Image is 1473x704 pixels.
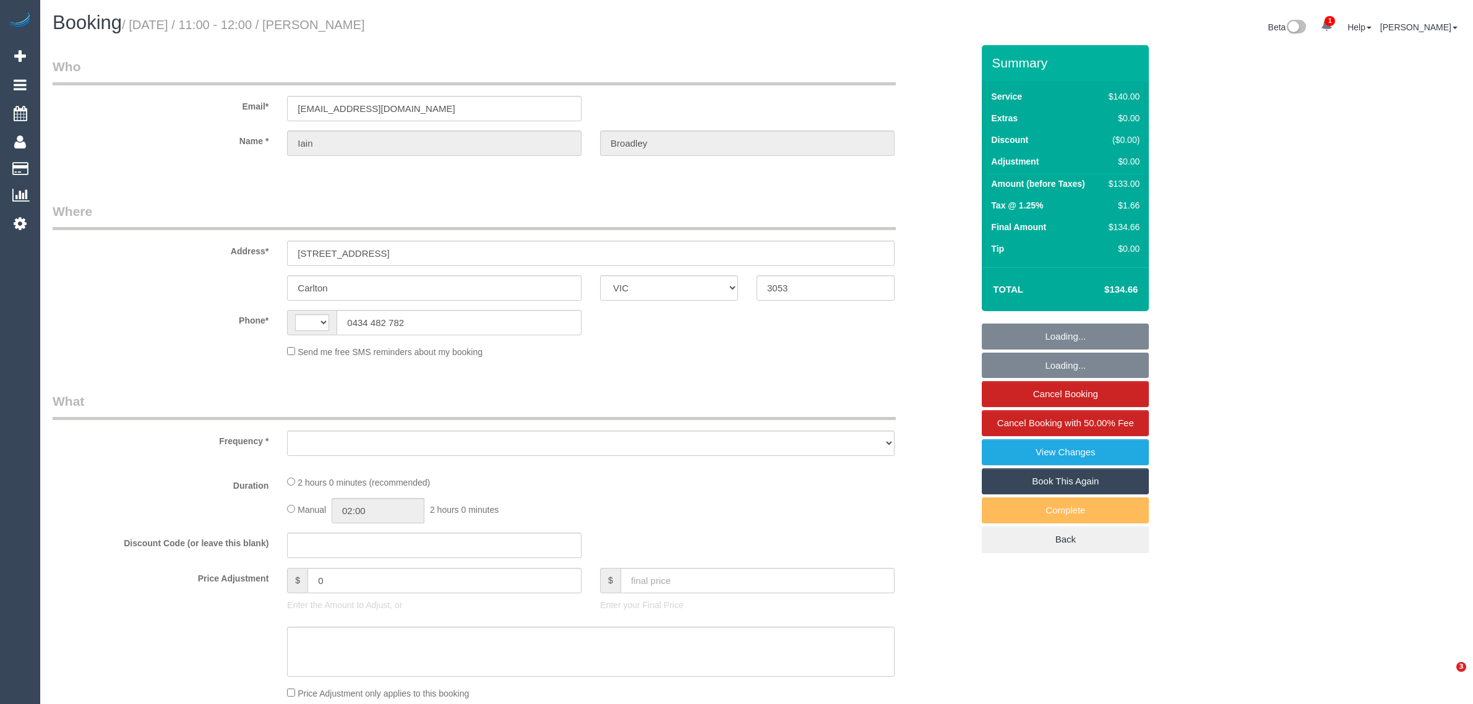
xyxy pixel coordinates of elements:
[1104,155,1140,168] div: $0.00
[43,310,278,327] label: Phone*
[992,56,1143,70] h3: Summary
[991,221,1046,233] label: Final Amount
[1104,178,1140,190] div: $133.00
[53,392,896,420] legend: What
[1104,243,1140,255] div: $0.00
[430,505,499,515] span: 2 hours 0 minutes
[991,199,1043,212] label: Tax @ 1.25%
[982,410,1149,436] a: Cancel Booking with 50.00% Fee
[287,131,582,156] input: First Name*
[1067,285,1138,295] h4: $134.66
[53,12,122,33] span: Booking
[1104,90,1140,103] div: $140.00
[1315,12,1339,40] a: 1
[298,505,326,515] span: Manual
[1347,22,1372,32] a: Help
[43,475,278,492] label: Duration
[757,275,895,301] input: Post Code*
[337,310,582,335] input: Phone*
[1268,22,1307,32] a: Beta
[1104,199,1140,212] div: $1.66
[43,568,278,585] label: Price Adjustment
[53,58,896,85] legend: Who
[43,431,278,447] label: Frequency *
[991,155,1039,168] label: Adjustment
[982,526,1149,552] a: Back
[991,178,1084,190] label: Amount (before Taxes)
[287,568,307,593] span: $
[991,134,1028,146] label: Discount
[287,275,582,301] input: Suburb*
[53,202,896,230] legend: Where
[982,381,1149,407] a: Cancel Booking
[982,439,1149,465] a: View Changes
[991,90,1022,103] label: Service
[993,284,1023,294] strong: Total
[287,96,582,121] input: Email*
[982,468,1149,494] a: Book This Again
[991,243,1004,255] label: Tip
[991,112,1018,124] label: Extras
[298,347,483,357] span: Send me free SMS reminders about my booking
[298,689,469,698] span: Price Adjustment only applies to this booking
[600,599,895,611] p: Enter your Final Price
[7,12,32,30] img: Automaid Logo
[1104,112,1140,124] div: $0.00
[1286,20,1306,36] img: New interface
[600,568,621,593] span: $
[997,418,1134,428] span: Cancel Booking with 50.00% Fee
[600,131,895,156] input: Last Name*
[1456,662,1466,672] span: 3
[1104,221,1140,233] div: $134.66
[43,131,278,147] label: Name *
[298,478,430,487] span: 2 hours 0 minutes (recommended)
[621,568,895,593] input: final price
[43,533,278,549] label: Discount Code (or leave this blank)
[1104,134,1140,146] div: ($0.00)
[1380,22,1458,32] a: [PERSON_NAME]
[287,599,582,611] p: Enter the Amount to Adjust, or
[122,18,365,32] small: / [DATE] / 11:00 - 12:00 / [PERSON_NAME]
[43,241,278,257] label: Address*
[43,96,278,113] label: Email*
[1431,662,1461,692] iframe: Intercom live chat
[1325,16,1335,26] span: 1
